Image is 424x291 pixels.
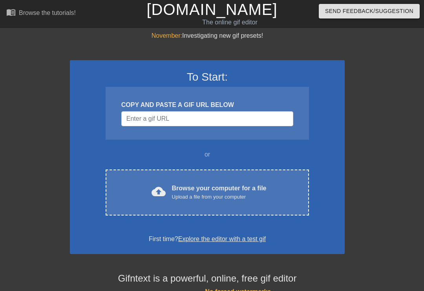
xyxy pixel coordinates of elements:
[6,7,16,17] span: menu_book
[146,1,277,18] a: [DOMAIN_NAME]
[70,31,345,41] div: Investigating new gif presets!
[6,7,76,20] a: Browse the tutorials!
[80,234,334,244] div: First time?
[152,184,166,199] span: cloud_upload
[121,111,293,126] input: Username
[19,9,76,16] div: Browse the tutorials!
[70,273,345,284] h4: Gifntext is a powerful, online, free gif editor
[80,70,334,84] h3: To Start:
[325,6,413,16] span: Send Feedback/Suggestion
[121,100,293,110] div: COPY AND PASTE A GIF URL BELOW
[172,184,267,201] div: Browse your computer for a file
[319,4,420,18] button: Send Feedback/Suggestion
[145,18,314,27] div: The online gif editor
[152,32,182,39] span: November:
[172,193,267,201] div: Upload a file from your computer
[178,236,266,242] a: Explore the editor with a test gif
[90,150,324,159] div: or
